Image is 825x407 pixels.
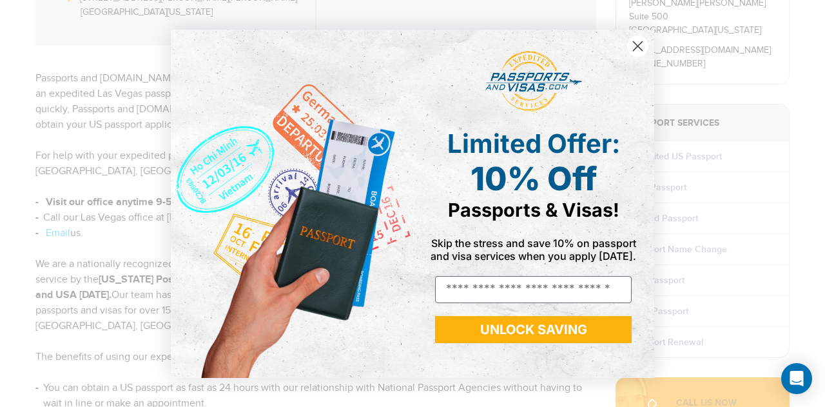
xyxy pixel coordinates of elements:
[626,35,649,57] button: Close dialog
[431,237,636,263] span: Skip the stress and save 10% on passport and visa services when you apply [DATE].
[435,316,632,343] button: UNLOCK SAVING
[471,159,597,198] span: 10% Off
[448,199,619,221] span: Passports & Visas!
[171,30,412,378] img: de9cda0d-0715-46ca-9a25-073762a91ba7.png
[781,363,812,394] div: Open Intercom Messenger
[485,51,582,112] img: passports and visas
[447,128,620,159] span: Limited Offer:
